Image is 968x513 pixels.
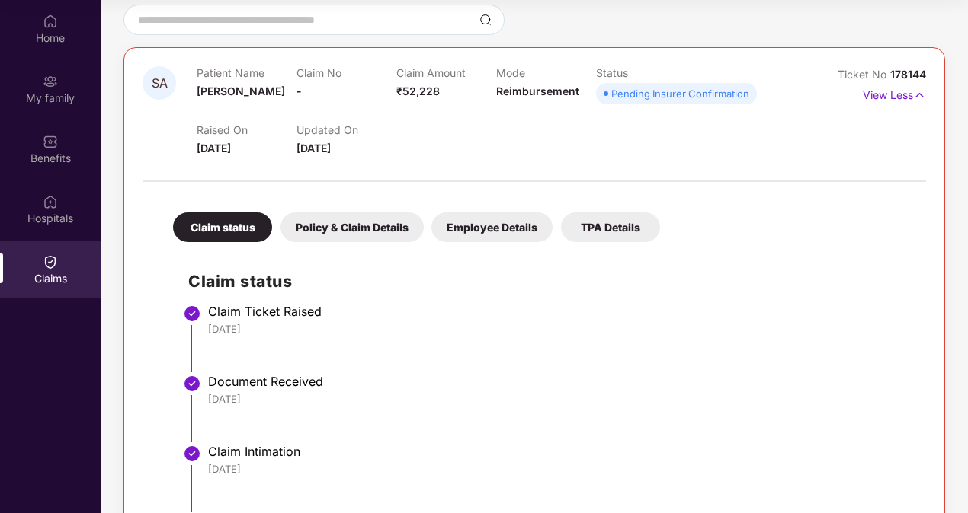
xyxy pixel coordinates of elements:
img: svg+xml;base64,PHN2ZyBpZD0iSG9tZSIgeG1sbnM9Imh0dHA6Ly93d3cudzMub3JnLzIwMDAvc3ZnIiB3aWR0aD0iMjAiIG... [43,14,58,29]
div: Employee Details [431,212,553,242]
div: Claim Ticket Raised [208,304,911,319]
span: Reimbursement [496,84,579,97]
div: Claim Intimation [208,444,911,459]
img: svg+xml;base64,PHN2ZyB3aWR0aD0iMjAiIGhlaWdodD0iMjAiIHZpZXdCb3g9IjAgMCAyMCAyMCIgZmlsbD0ibm9uZSIgeG... [43,74,58,89]
p: Claim Amount [396,66,496,79]
img: svg+xml;base64,PHN2ZyBpZD0iU3RlcC1Eb25lLTMyeDMyIiB4bWxucz0iaHR0cDovL3d3dy53My5vcmcvMjAwMC9zdmciIH... [183,304,201,323]
p: Claim No [296,66,396,79]
p: View Less [863,83,926,104]
span: SA [152,77,168,90]
div: [DATE] [208,322,911,336]
img: svg+xml;base64,PHN2ZyB4bWxucz0iaHR0cDovL3d3dy53My5vcmcvMjAwMC9zdmciIHdpZHRoPSIxNyIgaGVpZ2h0PSIxNy... [913,87,926,104]
p: Mode [496,66,596,79]
h2: Claim status [188,269,911,294]
img: svg+xml;base64,PHN2ZyBpZD0iQ2xhaW0iIHhtbG5zPSJodHRwOi8vd3d3LnczLm9yZy8yMDAwL3N2ZyIgd2lkdGg9IjIwIi... [43,254,58,269]
div: Document Received [208,374,911,389]
div: [DATE] [208,462,911,476]
span: - [296,84,302,97]
div: [DATE] [208,392,911,406]
span: [DATE] [296,142,331,155]
p: Raised On [197,123,296,136]
p: Updated On [296,123,396,136]
p: Status [596,66,696,79]
div: Policy & Claim Details [280,212,424,242]
img: svg+xml;base64,PHN2ZyBpZD0iSG9zcGl0YWxzIiB4bWxucz0iaHR0cDovL3d3dy53My5vcmcvMjAwMC9zdmciIHdpZHRoPS... [43,194,58,209]
div: Claim status [173,212,272,242]
div: TPA Details [561,212,660,242]
span: [DATE] [197,142,231,155]
img: svg+xml;base64,PHN2ZyBpZD0iU3RlcC1Eb25lLTMyeDMyIiB4bWxucz0iaHR0cDovL3d3dy53My5vcmcvMjAwMC9zdmciIH... [183,444,201,463]
img: svg+xml;base64,PHN2ZyBpZD0iQmVuZWZpdHMiIHhtbG5zPSJodHRwOi8vd3d3LnczLm9yZy8yMDAwL3N2ZyIgd2lkdGg9Ij... [43,134,58,149]
span: 178144 [890,68,926,81]
span: Ticket No [838,68,890,81]
img: svg+xml;base64,PHN2ZyBpZD0iU2VhcmNoLTMyeDMyIiB4bWxucz0iaHR0cDovL3d3dy53My5vcmcvMjAwMC9zdmciIHdpZH... [479,14,492,26]
img: svg+xml;base64,PHN2ZyBpZD0iU3RlcC1Eb25lLTMyeDMyIiB4bWxucz0iaHR0cDovL3d3dy53My5vcmcvMjAwMC9zdmciIH... [183,374,201,393]
div: Pending Insurer Confirmation [611,86,749,101]
p: Patient Name [197,66,296,79]
span: ₹52,228 [396,84,440,97]
span: [PERSON_NAME] [197,84,285,97]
